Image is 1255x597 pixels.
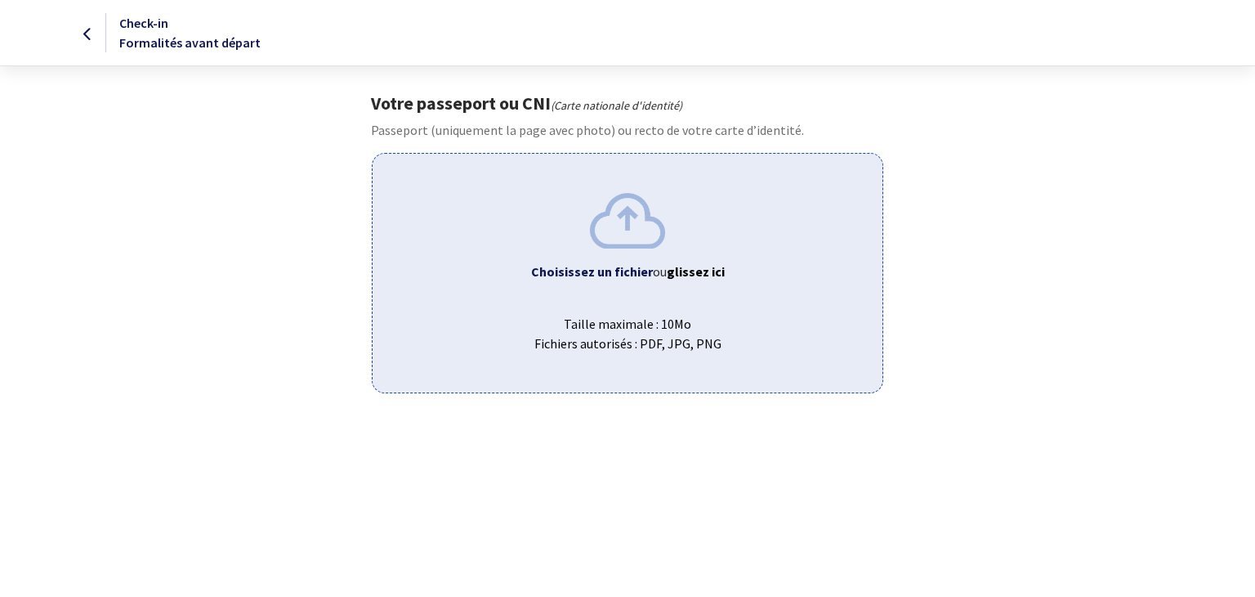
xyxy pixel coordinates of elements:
[386,301,869,353] span: Taille maximale : 10Mo Fichiers autorisés : PDF, JPG, PNG
[371,120,883,140] p: Passeport (uniquement la page avec photo) ou recto de votre carte d’identité.
[119,15,261,51] span: Check-in Formalités avant départ
[551,98,682,113] i: (Carte nationale d'identité)
[653,263,725,280] span: ou
[531,263,653,280] b: Choisissez un fichier
[371,92,883,114] h1: Votre passeport ou CNI
[590,193,665,248] img: upload.png
[667,263,725,280] b: glissez ici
